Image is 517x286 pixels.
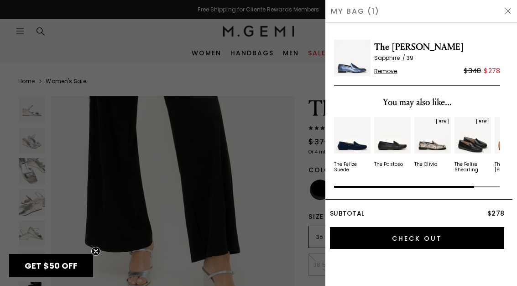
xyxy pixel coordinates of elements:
img: v_12461_02_Hover_New_TheFelizeSharling_Black_CroccoPrintedLeather_290x387_crop_center.jpg [454,117,491,154]
div: 1 / 5 [334,117,371,173]
div: $348 [464,65,481,76]
div: You may also like... [334,95,500,110]
button: Close teaser [91,247,100,256]
img: The Sacca Donna [334,40,371,76]
div: NEW [436,119,449,124]
a: The Pastoso [374,117,411,167]
span: 39 [407,54,413,62]
span: The [PERSON_NAME] [374,40,500,54]
div: $278 [484,65,500,76]
div: NEW [476,119,489,124]
a: The Felize Suede [334,117,371,173]
div: GET $50 OFFClose teaser [9,254,93,277]
img: v_05671_01_Main_New_TheFelize_MidnightBlue_Suede_290x387_crop_center.jpg [334,117,371,154]
img: v_11573_01_Main_New_ThePastoso_Black_Leather_290x387_crop_center.jpg [374,117,411,154]
a: NEWThe Felize Shearling [454,117,491,173]
span: Subtotal [330,209,364,218]
span: $278 [487,209,504,218]
span: Remove [374,68,397,75]
div: The Pastoso [374,162,403,167]
img: 7396485595195_01_Main_New_TheOlivia_Black_White_SnakePrint_290x387_crop_center.jpg [414,117,451,154]
a: NEWThe Olivia [414,117,451,167]
img: Hide Drawer [504,7,512,15]
span: Sapphire [374,54,407,62]
span: GET $50 OFF [25,260,78,271]
div: The Olivia [414,162,438,167]
input: Check Out [330,227,504,249]
div: The Felize Shearling [454,162,491,173]
div: The Felize Suede [334,162,371,173]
